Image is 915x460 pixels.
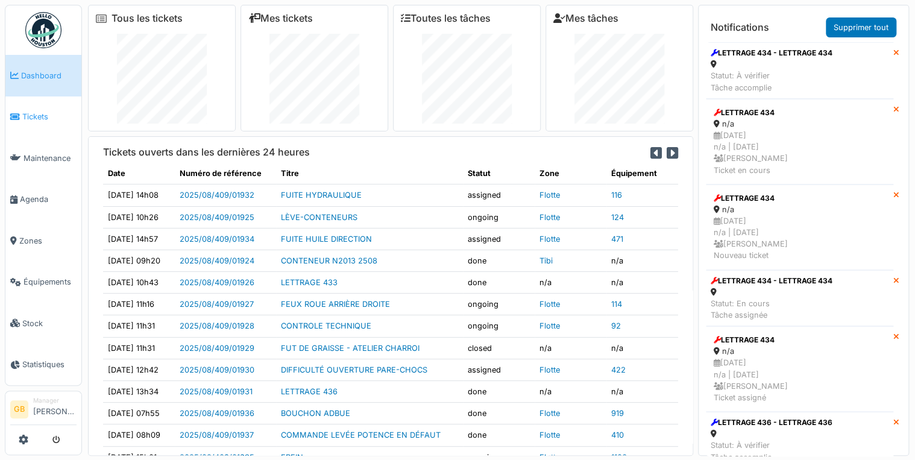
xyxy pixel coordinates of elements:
a: Flotte [539,235,560,244]
a: FEUX ROUE ARRIÈRE DROITE [281,300,390,309]
a: Statistiques [5,344,81,386]
span: Dashboard [21,70,77,81]
td: done [463,403,535,424]
a: 471 [611,235,623,244]
a: GB Manager[PERSON_NAME] [10,396,77,425]
span: Équipements [24,276,77,288]
td: ongoing [463,315,535,337]
td: [DATE] 14h57 [103,228,175,250]
td: ongoing [463,294,535,315]
td: [DATE] 10h43 [103,272,175,294]
a: 2025/08/409/01928 [180,321,254,330]
h6: Tickets ouverts dans les dernières 24 heures [103,147,310,158]
a: FUITE HYDRAULIQUE [281,191,362,200]
th: Titre [276,163,463,184]
h6: Notifications [711,22,769,33]
td: n/a [606,250,678,271]
a: Flotte [539,430,560,440]
a: 2025/08/409/01929 [180,344,254,353]
th: Zone [535,163,606,184]
div: n/a [714,345,885,357]
a: 2025/08/409/01934 [180,235,254,244]
td: n/a [535,381,606,403]
a: CONTROLE TECHNIQUE [281,321,371,330]
a: LETTRAGE 434 - LETTRAGE 434 Statut: En coursTâche assignée [706,270,893,327]
span: Maintenance [24,153,77,164]
td: ongoing [463,206,535,228]
div: Manager [33,396,77,405]
span: Zones [19,235,77,247]
td: n/a [535,272,606,294]
a: Flotte [539,213,560,222]
td: n/a [606,337,678,359]
div: Statut: En cours Tâche assignée [711,298,832,321]
div: [DATE] n/a | [DATE] [PERSON_NAME] Nouveau ticket [714,215,885,262]
a: 92 [611,321,621,330]
a: 116 [611,191,622,200]
td: assigned [463,184,535,206]
td: done [463,424,535,446]
a: LÈVE-CONTENEURS [281,213,357,222]
a: Stock [5,303,81,344]
a: 2025/08/409/01927 [180,300,254,309]
a: 422 [611,365,626,374]
a: Agenda [5,179,81,221]
a: LETTRAGE 436 [281,387,338,396]
span: Agenda [20,194,77,205]
a: 919 [611,409,624,418]
a: Maintenance [5,137,81,179]
a: Mes tâches [553,13,618,24]
a: 2025/08/409/01937 [180,430,254,440]
th: Numéro de référence [175,163,276,184]
td: [DATE] 10h26 [103,206,175,228]
td: done [463,250,535,271]
a: 2025/08/409/01926 [180,278,254,287]
span: Stock [22,318,77,329]
div: n/a [714,118,885,130]
a: FUITE HUILE DIRECTION [281,235,372,244]
a: 410 [611,430,624,440]
td: [DATE] 09h20 [103,250,175,271]
a: Flotte [539,191,560,200]
a: 2025/08/409/01925 [180,213,254,222]
div: LETTRAGE 434 [714,335,885,345]
div: LETTRAGE 434 [714,107,885,118]
a: LETTRAGE 434 n/a [DATE]n/a | [DATE] [PERSON_NAME]Nouveau ticket [706,184,893,270]
img: Badge_color-CXgf-gQk.svg [25,12,61,48]
a: Toutes les tâches [401,13,491,24]
a: Dashboard [5,55,81,96]
td: done [463,272,535,294]
a: 124 [611,213,624,222]
th: Statut [463,163,535,184]
a: BOUCHON ADBUE [281,409,350,418]
div: LETTRAGE 436 - LETTRAGE 436 [711,417,832,428]
div: [DATE] n/a | [DATE] [PERSON_NAME] Ticket assigné [714,357,885,403]
a: Supprimer tout [826,17,896,37]
a: LETTRAGE 434 n/a [DATE]n/a | [DATE] [PERSON_NAME]Ticket en cours [706,99,893,184]
td: [DATE] 12h42 [103,359,175,380]
a: Tibi [539,256,553,265]
a: LETTRAGE 433 [281,278,338,287]
a: Zones [5,220,81,262]
a: 2025/08/409/01924 [180,256,254,265]
div: n/a [714,204,885,215]
a: 2025/08/409/01932 [180,191,254,200]
td: assigned [463,359,535,380]
td: assigned [463,228,535,250]
li: GB [10,400,28,418]
div: Statut: À vérifier Tâche accomplie [711,70,832,93]
div: LETTRAGE 434 [714,193,885,204]
a: COMMANDE LEVÉE POTENCE EN DÉFAUT [281,430,441,440]
td: [DATE] 11h31 [103,315,175,337]
th: Équipement [606,163,678,184]
a: 2025/08/409/01936 [180,409,254,418]
a: FUT DE GRAISSE - ATELIER CHARROI [281,344,420,353]
span: Statistiques [22,359,77,370]
a: Flotte [539,300,560,309]
a: LETTRAGE 434 n/a [DATE]n/a | [DATE] [PERSON_NAME]Ticket assigné [706,326,893,412]
td: n/a [606,381,678,403]
td: [DATE] 14h08 [103,184,175,206]
a: Mes tickets [248,13,313,24]
td: [DATE] 07h55 [103,403,175,424]
div: LETTRAGE 434 - LETTRAGE 434 [711,276,832,286]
